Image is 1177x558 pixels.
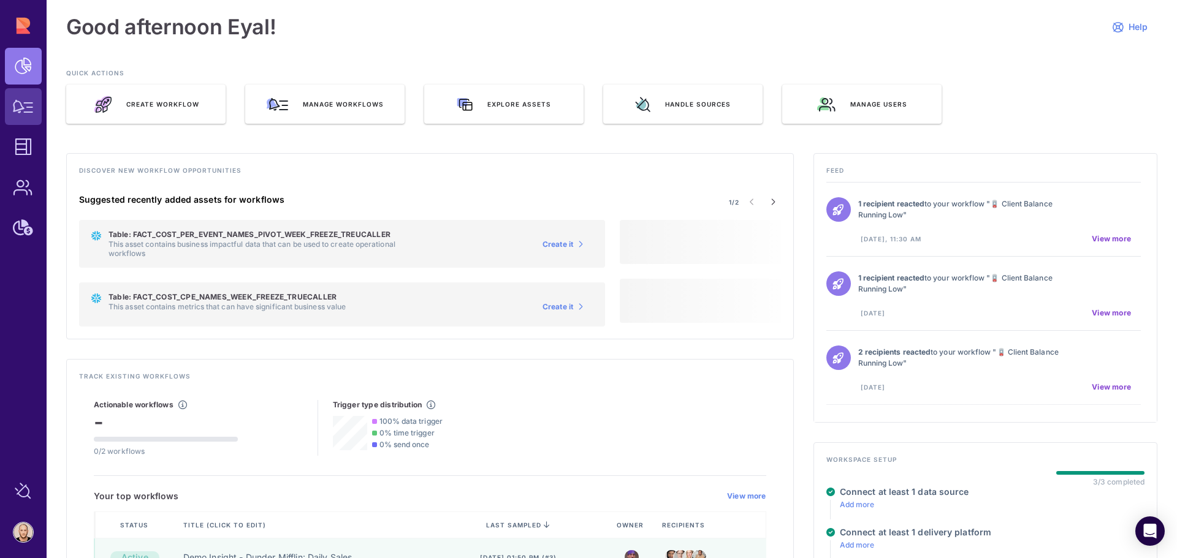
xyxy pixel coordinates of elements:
[79,194,605,205] h4: Suggested recently added assets for workflows
[727,491,766,501] a: View more
[858,347,931,356] strong: 2 recipients reacted
[662,521,707,529] span: Recipients
[858,347,1073,369] p: to your workflow "🪫 Client Balance Running Low"
[1129,21,1148,32] span: Help
[861,383,885,391] span: [DATE]
[858,273,924,282] strong: 1 recipient reacted
[303,100,384,108] span: Manage workflows
[94,491,179,502] h5: Your top workflows
[1092,308,1131,318] span: View more
[333,400,422,410] h5: Trigger type distribution
[66,69,1157,85] h3: QUICK ACTIONS
[1092,234,1131,244] span: View more
[826,166,1145,182] h4: Feed
[94,400,173,410] h5: Actionable workflows
[79,372,781,388] h4: Track existing workflows
[861,235,921,243] span: [DATE], 11:30 am
[858,199,924,208] strong: 1 recipient reacted
[94,447,238,456] p: 0/2 workflows
[543,239,574,249] span: Create it
[126,100,199,108] span: Create Workflow
[109,239,426,258] p: This asset contains business impactful data that can be used to create operational workflows
[850,100,907,108] span: Manage users
[120,521,151,529] span: Status
[109,230,426,239] h5: Table: FACT_COST_PER_EVENT_NAMES_PIVOT_WEEK_FREEZE_TREUCALLER
[487,100,551,108] span: Explore assets
[861,309,885,317] span: [DATE]
[94,409,104,434] span: -
[840,540,875,549] a: Add more
[617,521,646,529] span: Owner
[840,486,969,497] h4: Connect at least 1 data source
[79,166,781,182] h4: Discover new workflow opportunities
[379,417,443,426] span: 100% data trigger
[379,440,430,449] span: 0% send once
[1092,382,1131,392] span: View more
[729,198,739,206] span: 1/2
[840,500,875,509] a: Add more
[486,521,541,529] span: last sampled
[1093,477,1145,486] div: 3/3 completed
[858,198,1073,221] p: to your workflow "🪫 Client Balance Running Low"
[66,15,276,39] h1: Good afternoon Eyal!
[1135,516,1165,546] div: Open Intercom Messenger
[665,100,731,108] span: Handle sources
[13,522,33,542] img: account-photo
[93,96,112,113] img: rocket_launch.e46a70e1.svg
[543,302,574,312] span: Create it
[379,428,435,437] span: 0% time trigger
[840,527,991,538] h4: Connect at least 1 delivery platform
[826,455,1145,471] h4: Workspace setup
[858,273,1073,295] p: to your workflow "🪫 Client Balance Running Low"
[183,521,269,529] span: Title (click to edit)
